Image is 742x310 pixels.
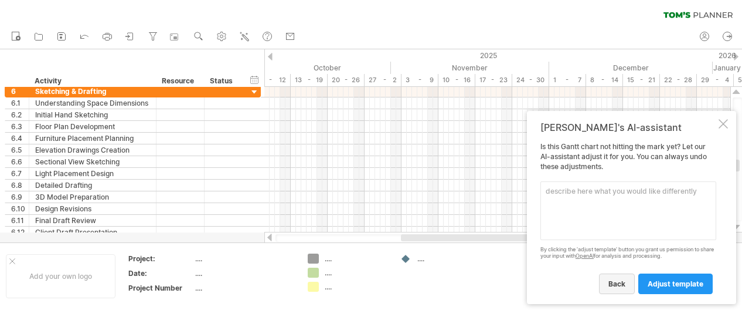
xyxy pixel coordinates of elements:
[35,215,150,226] div: Final Draft Review
[391,62,549,74] div: November 2025
[697,74,734,86] div: 29 - 4
[11,133,29,144] div: 6.4
[227,62,391,74] div: October 2025
[11,144,29,156] div: 6.5
[11,227,29,238] div: 6.12
[35,227,150,238] div: Client Draft Presentation
[210,75,236,87] div: Status
[417,254,481,264] div: ....
[438,74,475,86] div: 10 - 16
[11,156,29,167] div: 6.6
[35,180,150,191] div: Detailed Drafting
[195,268,294,278] div: ....
[128,268,193,278] div: Date:
[35,168,150,179] div: Light Placement Design
[549,62,713,74] div: December 2025
[254,74,291,86] div: 6 - 12
[11,180,29,191] div: 6.8
[11,203,29,214] div: 6.10
[35,133,150,144] div: Furniture Placement Planning
[540,142,716,294] div: Is this Gantt chart not hitting the mark yet? Let our AI-assistant adjust it for you. You can alw...
[325,254,389,264] div: ....
[35,86,150,97] div: Sketching & Drafting
[660,74,697,86] div: 22 - 28
[35,75,149,87] div: Activity
[35,97,150,109] div: Understanding Space Dimensions
[623,74,660,86] div: 15 - 21
[35,121,150,132] div: Floor Plan Development
[35,156,150,167] div: Sectional View Sketching
[328,74,365,86] div: 20 - 26
[540,122,716,133] div: [PERSON_NAME]'s AI-assistant
[35,191,150,203] div: 3D Model Preparation
[11,97,29,109] div: 6.1
[11,168,29,179] div: 6.7
[475,74,512,86] div: 17 - 23
[195,283,294,293] div: ....
[512,74,549,86] div: 24 - 30
[128,283,193,293] div: Project Number
[638,274,713,294] a: adjust template
[11,121,29,132] div: 6.3
[549,74,586,86] div: 1 - 7
[162,75,198,87] div: Resource
[195,254,294,264] div: ....
[11,215,29,226] div: 6.11
[540,247,716,260] div: By clicking the 'adjust template' button you grant us permission to share your input with for ana...
[365,74,401,86] div: 27 - 2
[35,203,150,214] div: Design Revisions
[291,74,328,86] div: 13 - 19
[576,252,594,259] a: OpenAI
[325,282,389,292] div: ....
[325,268,389,278] div: ....
[35,109,150,120] div: Initial Hand Sketching
[401,74,438,86] div: 3 - 9
[599,274,635,294] a: back
[6,254,115,298] div: Add your own logo
[648,279,703,288] span: adjust template
[128,254,193,264] div: Project:
[11,86,29,97] div: 6
[586,74,623,86] div: 8 - 14
[608,279,625,288] span: back
[11,109,29,120] div: 6.2
[11,191,29,203] div: 6.9
[35,144,150,156] div: Elevation Drawings Creation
